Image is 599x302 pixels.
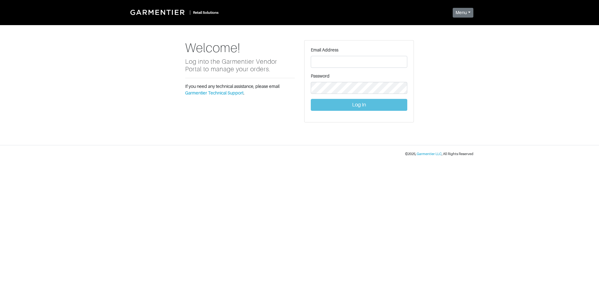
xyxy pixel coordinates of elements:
a: |Retail Solutions [126,5,221,19]
h1: Welcome! [185,40,295,55]
div: | [190,9,190,16]
label: Email Address [311,47,338,53]
button: Log In [311,99,407,111]
p: If you need any technical assistance, please email . [185,83,295,96]
img: Garmentier [127,6,190,18]
button: Menu [453,8,473,18]
small: Retail Solutions [193,11,219,14]
a: Garmentier Technical Support [185,90,243,95]
label: Password [311,73,330,79]
h5: Log into the Garmentier Vendor Portal to manage your orders. [185,58,295,73]
a: Garmentier LLC [417,152,442,156]
small: © 2025 , , All Rights Reserved [405,152,473,156]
